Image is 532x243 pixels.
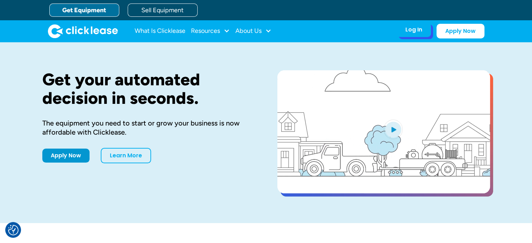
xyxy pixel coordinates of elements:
div: Log In [405,26,422,33]
h1: Get your automated decision in seconds. [42,70,255,107]
button: Consent Preferences [8,225,19,235]
div: About Us [235,24,271,38]
a: home [48,24,118,38]
a: Learn More [101,148,151,163]
img: Clicklease logo [48,24,118,38]
div: The equipment you need to start or grow your business is now affordable with Clicklease. [42,119,255,137]
a: open lightbox [277,70,490,193]
a: Apply Now [42,149,90,163]
img: Blue play button logo on a light blue circular background [384,120,403,139]
div: Resources [191,24,230,38]
a: Get Equipment [49,3,119,17]
a: Apply Now [437,24,484,38]
img: Revisit consent button [8,225,19,235]
a: Sell Equipment [128,3,198,17]
a: What Is Clicklease [135,24,185,38]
